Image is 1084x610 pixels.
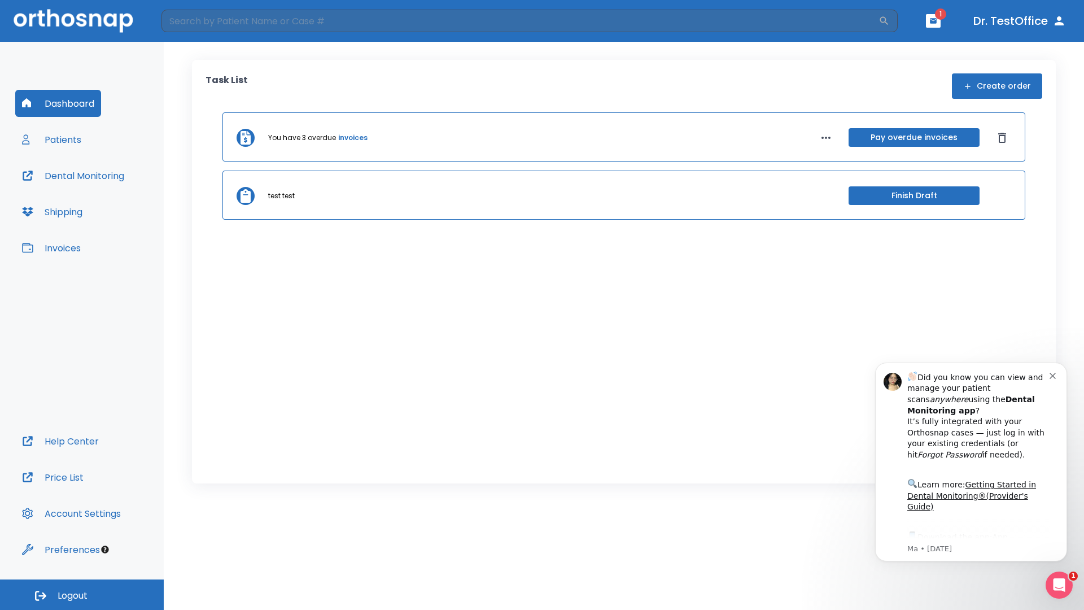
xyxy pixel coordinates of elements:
[15,234,88,262] button: Invoices
[161,10,878,32] input: Search by Patient Name or Case #
[268,133,336,143] p: You have 3 overdue
[15,126,88,153] button: Patients
[15,198,89,225] button: Shipping
[100,544,110,555] div: Tooltip anchor
[338,133,368,143] a: invoices
[858,346,1084,579] iframe: Intercom notifications message
[49,187,150,207] a: App Store
[49,198,191,208] p: Message from Ma, sent 4w ago
[49,184,191,242] div: Download the app: | ​ Let us know if you need help getting started!
[969,11,1070,31] button: Dr. TestOffice
[268,191,295,201] p: test test
[15,464,90,491] button: Price List
[15,500,128,527] button: Account Settings
[1069,572,1078,581] span: 1
[191,24,200,33] button: Dismiss notification
[1046,572,1073,599] iframe: Intercom live chat
[14,9,133,32] img: Orthosnap
[15,536,107,563] button: Preferences
[849,186,980,205] button: Finish Draft
[58,590,88,602] span: Logout
[993,129,1011,147] button: Dismiss
[15,162,131,189] button: Dental Monitoring
[935,8,946,20] span: 1
[15,428,106,455] button: Help Center
[15,90,101,117] button: Dashboard
[206,73,248,99] p: Task List
[849,128,980,147] button: Pay overdue invoices
[952,73,1042,99] button: Create order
